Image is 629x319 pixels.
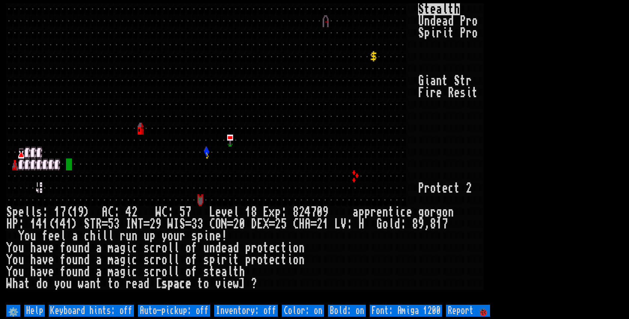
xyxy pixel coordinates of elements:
[287,254,293,266] div: i
[42,206,48,218] div: :
[263,218,269,230] div: X
[18,230,24,242] div: Y
[317,206,323,218] div: 0
[436,3,442,15] mark: a
[424,15,430,27] div: n
[221,230,227,242] div: !
[173,218,179,230] div: I
[448,87,454,99] div: R
[156,206,161,218] div: W
[84,230,90,242] div: c
[454,3,460,15] mark: h
[42,230,48,242] div: f
[436,87,442,99] div: e
[424,182,430,194] div: r
[6,305,20,317] input: ⚙️
[448,27,454,39] div: t
[179,230,185,242] div: r
[221,242,227,254] div: e
[54,218,60,230] div: 1
[54,206,60,218] div: 1
[251,206,257,218] div: 8
[430,87,436,99] div: r
[167,242,173,254] div: l
[108,218,114,230] div: 5
[430,218,436,230] div: 8
[60,242,66,254] div: f
[460,87,466,99] div: s
[282,305,324,317] input: Color: on
[161,206,167,218] div: C
[281,218,287,230] div: 5
[36,206,42,218] div: s
[126,206,132,218] div: 4
[161,254,167,266] div: o
[436,15,442,27] div: e
[394,206,400,218] div: i
[239,218,245,230] div: 0
[227,206,233,218] div: e
[442,27,448,39] div: i
[430,3,436,15] mark: e
[42,218,48,230] div: 1
[424,27,430,39] div: p
[30,242,36,254] div: h
[382,218,388,230] div: o
[233,218,239,230] div: 2
[126,242,132,254] div: i
[167,206,173,218] div: :
[167,218,173,230] div: W
[430,15,436,27] div: d
[156,242,161,254] div: r
[138,305,210,317] input: Auto-pickup: off
[66,218,72,230] div: 1
[472,27,478,39] div: o
[132,218,138,230] div: N
[245,206,251,218] div: 1
[30,230,36,242] div: u
[293,218,299,230] div: C
[251,218,257,230] div: D
[269,254,275,266] div: e
[78,242,84,254] div: n
[275,206,281,218] div: p
[448,206,454,218] div: n
[454,75,460,87] div: S
[305,218,311,230] div: A
[197,218,203,230] div: 3
[120,254,126,266] div: g
[66,206,72,218] div: (
[412,218,418,230] div: 8
[400,206,406,218] div: c
[418,218,424,230] div: 9
[245,254,251,266] div: p
[6,206,12,218] div: S
[78,254,84,266] div: n
[72,254,78,266] div: u
[18,266,24,278] div: u
[269,206,275,218] div: x
[36,266,42,278] div: a
[72,230,78,242] div: a
[132,242,138,254] div: c
[400,218,406,230] div: :
[214,305,278,317] input: Inventory: off
[24,305,45,317] input: Help
[448,182,454,194] div: c
[335,218,341,230] div: L
[161,242,167,254] div: o
[275,242,281,254] div: c
[299,206,305,218] div: 2
[442,75,448,87] div: t
[424,218,430,230] div: ,
[281,254,287,266] div: t
[466,182,472,194] div: 2
[233,254,239,266] div: t
[6,218,12,230] div: H
[305,206,311,218] div: 4
[287,242,293,254] div: i
[388,218,394,230] div: l
[144,218,150,230] div: =
[275,218,281,230] div: 2
[251,242,257,254] div: r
